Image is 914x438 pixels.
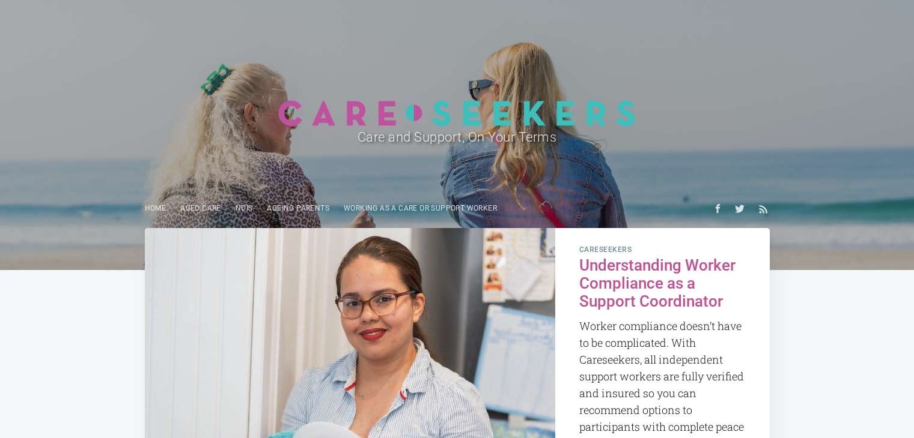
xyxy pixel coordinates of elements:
span: careseekers [579,246,746,254]
a: Ageing parents [260,197,337,220]
h2: Understanding Worker Compliance as a Support Coordinator [579,257,746,311]
a: Home [138,197,174,220]
img: Careseekers [278,100,636,127]
h2: Care and Support, On Your Terms [181,127,733,148]
a: NDIS [228,197,260,220]
a: Aged Care [173,197,228,220]
a: Working as a care or support worker [337,197,504,220]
